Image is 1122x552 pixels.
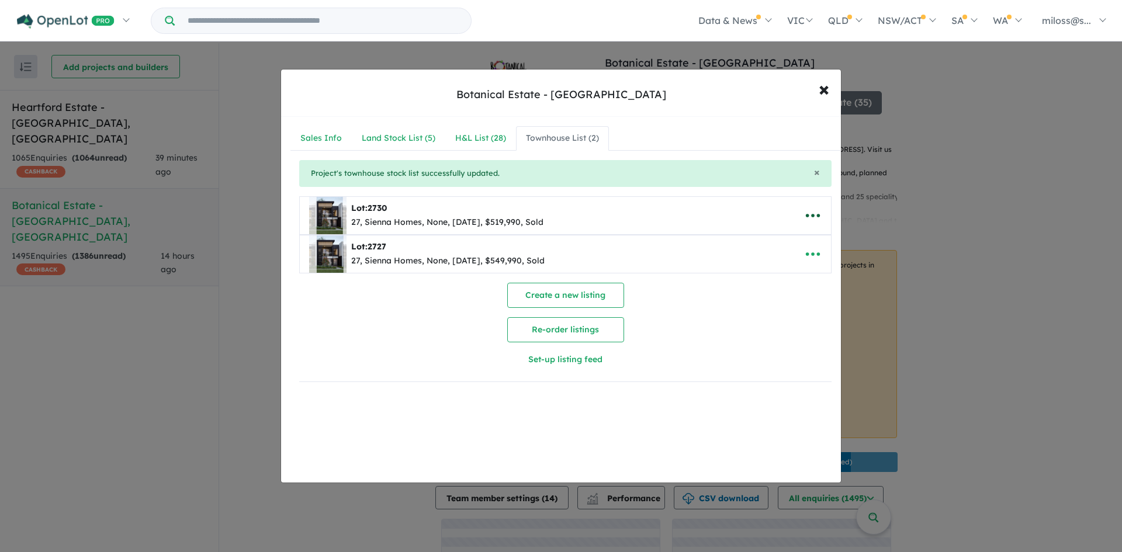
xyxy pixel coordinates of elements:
button: Re-order listings [507,317,624,342]
b: Lot: [351,241,386,252]
button: Set-up listing feed [432,347,699,372]
div: Botanical Estate - [GEOGRAPHIC_DATA] [456,87,666,102]
div: 27, Sienna Homes, None, [DATE], $549,990, Sold [351,254,545,268]
button: Create a new listing [507,283,624,308]
img: Botanical%20Estate%20-%20Mickleham%20-%20Lot%202727___1749083260_0.JPG [309,235,347,273]
span: 2727 [368,241,386,252]
div: 27, Sienna Homes, None, [DATE], $519,990, Sold [351,216,543,230]
span: miloss@s... [1042,15,1091,26]
div: Sales Info [300,131,342,145]
b: Lot: [351,203,387,213]
span: × [814,165,820,179]
input: Try estate name, suburb, builder or developer [177,8,469,33]
div: Project's townhouse stock list successfully updated. [299,160,832,187]
span: 2730 [368,203,387,213]
span: × [819,76,829,101]
img: Openlot PRO Logo White [17,14,115,29]
div: Land Stock List ( 5 ) [362,131,435,145]
div: H&L List ( 28 ) [455,131,506,145]
div: Townhouse List ( 2 ) [526,131,599,145]
img: Botanical%20Estate%20-%20Mickleham%20-%20Lot%202730___1749084408.JPG [309,197,347,234]
button: Close [814,167,820,178]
